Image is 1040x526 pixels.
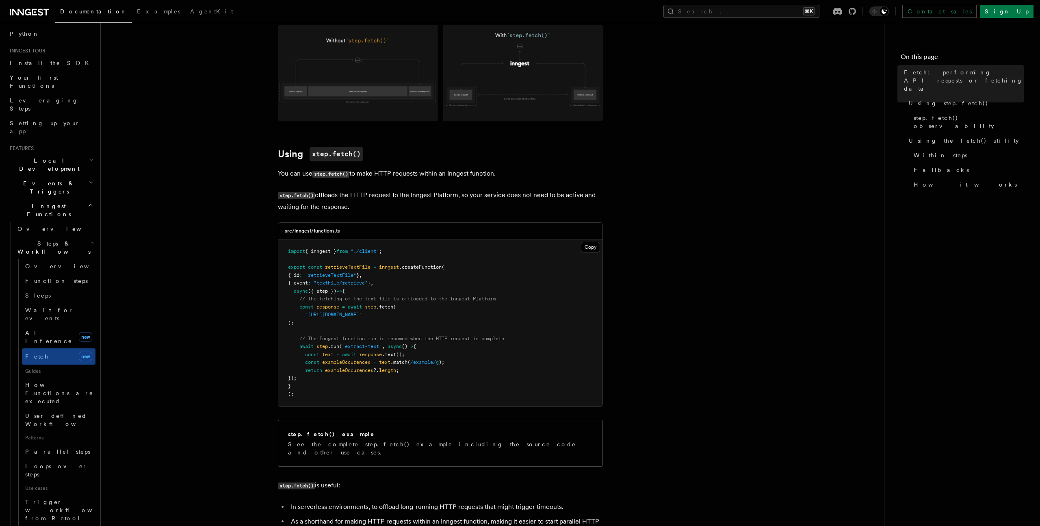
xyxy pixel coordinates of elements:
span: new [79,352,92,361]
span: => [407,343,413,349]
span: await [348,304,362,310]
span: .fetch [376,304,393,310]
a: Using the fetch() utility [906,133,1024,148]
span: { event [288,280,308,286]
span: } [288,383,291,389]
span: , [382,343,385,349]
span: Using step.fetch() [909,99,988,107]
a: step.fetch() exampleSee the complete step.fetch() example including the source code and other use... [278,420,603,467]
span: { id [288,272,299,278]
span: ); [288,391,294,397]
span: step [365,304,376,310]
span: => [336,288,342,294]
span: inngest [379,264,399,270]
span: "extract-text" [342,343,382,349]
span: AgentKit [190,8,233,15]
p: is useful: [278,480,603,491]
span: .run [328,343,339,349]
h2: step.fetch() example [288,430,375,438]
span: export [288,264,305,270]
span: Leveraging Steps [10,97,78,112]
button: Search...⌘K [663,5,819,18]
span: exampleOccurences [322,359,370,365]
div: Steps & Workflows [14,259,95,526]
a: Leveraging Steps [6,93,95,116]
span: Fetch: performing API requests or fetching data [904,68,1024,93]
span: { [413,343,416,349]
span: { inngest } [305,248,336,254]
a: How Functions are executed [22,378,95,409]
span: length [379,367,396,373]
a: Parallel steps [22,444,95,459]
span: Overview [25,263,109,270]
a: Setting up your app [6,116,95,139]
p: offloads the HTTP request to the Inngest Platform, so your service does not need to be active and... [278,189,603,213]
span: step [316,343,328,349]
a: AgentKit [185,2,238,22]
a: Using step.fetch() [906,96,1024,111]
span: Local Development [6,156,89,173]
span: AI Inference [25,330,72,344]
a: Within steps [910,148,1024,163]
span: Install the SDK [10,60,94,66]
span: from [336,248,348,254]
a: Sign Up [980,5,1033,18]
span: Fetch [25,353,49,360]
span: retrieveTextFile [325,264,370,270]
span: Examples [137,8,180,15]
span: ({ step }) [308,288,336,294]
span: = [373,359,376,365]
span: { [342,288,345,294]
button: Inngest Functions [6,199,95,222]
h4: On this page [901,52,1024,65]
span: "./client" [351,248,379,254]
span: ( [339,343,342,349]
span: new [79,332,92,342]
span: = [373,264,376,270]
span: Loops over steps [25,463,87,478]
span: , [359,272,362,278]
span: () [402,343,407,349]
span: ( [442,264,444,270]
span: , [370,280,373,286]
span: Wait for events [25,307,74,322]
span: Use cases [22,482,95,495]
a: Fetch: performing API requests or fetching data [901,65,1024,96]
span: const [305,352,319,357]
a: Wait for events [22,303,95,326]
span: await [299,343,314,349]
span: step.fetch() observability [914,114,1024,130]
span: Documentation [60,8,127,15]
span: "textFile/retrieve" [314,280,368,286]
p: You can use to make HTTP requests within an Inngest function. [278,168,603,180]
span: How Functions are executed [25,382,93,404]
span: Steps & Workflows [14,239,91,256]
span: = [342,304,345,310]
span: Trigger workflows from Retool [25,499,115,522]
span: Python [10,30,39,37]
span: const [305,359,319,365]
a: Your first Functions [6,70,95,93]
li: In serverless environments, to offload long-running HTTP requests that might trigger timeouts. [288,501,603,513]
a: Usingstep.fetch() [278,147,363,161]
a: Documentation [55,2,132,23]
a: Overview [22,259,95,274]
span: .text [382,352,396,357]
span: ; [379,248,382,254]
span: .match [390,359,407,365]
span: const [308,264,322,270]
span: Setting up your app [10,120,80,135]
span: = [336,352,339,357]
button: Steps & Workflows [14,236,95,259]
span: Features [6,145,34,152]
span: }); [288,375,297,381]
a: Trigger workflows from Retool [22,495,95,526]
a: Overview [14,222,95,236]
a: Function steps [22,274,95,288]
a: Loops over steps [22,459,95,482]
code: step.fetch() [312,171,349,178]
span: "retrieveTextFile" [305,272,356,278]
button: Toggle dark mode [869,7,889,16]
a: Fallbacks [910,163,1024,177]
span: Inngest Functions [6,202,88,218]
